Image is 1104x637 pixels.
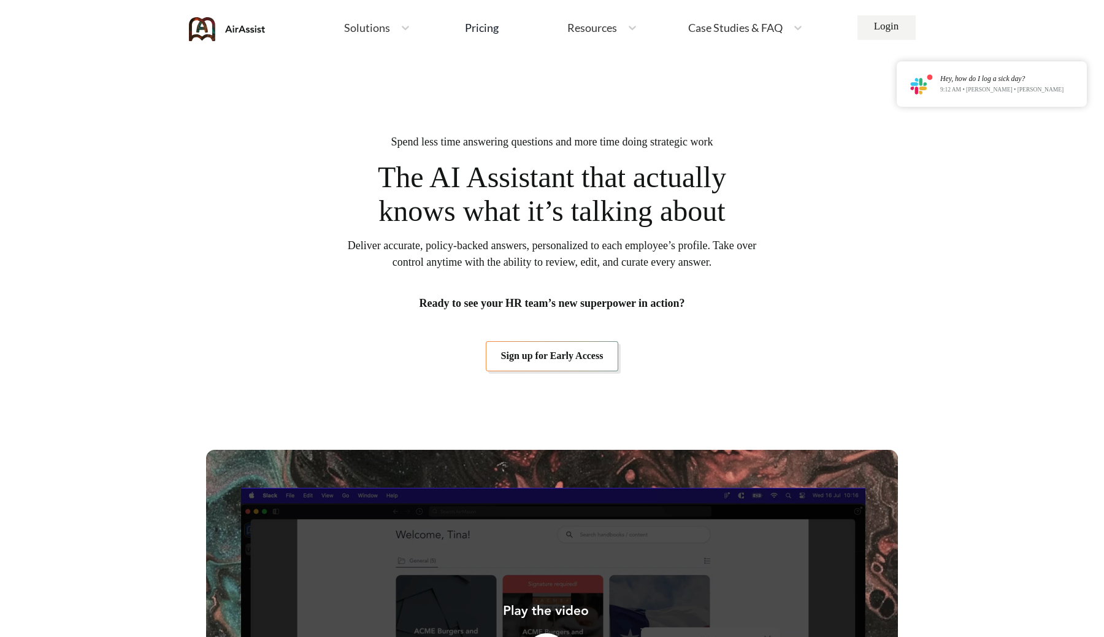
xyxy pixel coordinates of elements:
span: Resources [567,22,617,33]
a: Login [857,15,916,40]
span: Deliver accurate, policy-backed answers, personalized to each employee’s profile. Take over contr... [347,237,757,271]
img: AirAssist [189,17,266,41]
span: Solutions [344,22,390,33]
span: The AI Assistant that actually knows what it’s talking about [362,160,743,228]
div: Hey, how do I log a sick day? [940,75,1064,83]
span: Case Studies & FAQ [688,22,783,33]
a: Pricing [465,17,499,39]
span: Spend less time answering questions and more time doing strategic work [391,134,713,150]
img: notification [910,74,933,95]
a: Sign up for Early Access [486,341,619,371]
span: Ready to see your HR team’s new superpower in action? [419,295,684,312]
p: 9:12 AM • [PERSON_NAME] • [PERSON_NAME] [940,87,1064,93]
div: Pricing [465,22,499,33]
